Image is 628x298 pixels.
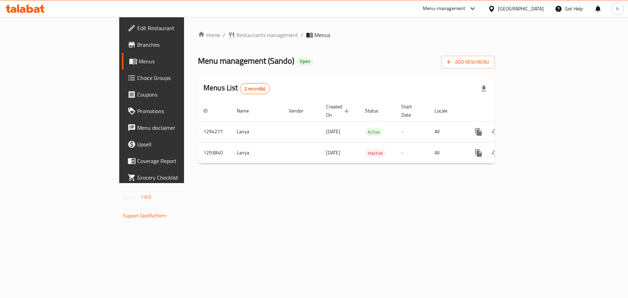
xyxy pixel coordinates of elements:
h2: Menus List [203,83,270,94]
span: Choice Groups [137,74,219,82]
span: Name [237,107,258,115]
span: Active [365,128,383,136]
table: enhanced table [198,100,542,164]
a: Menus [122,53,224,70]
a: Restaurants management [228,31,298,39]
span: 1.0.0 [141,192,151,201]
td: - [396,142,429,163]
a: Grocery Checklist [122,169,224,186]
div: Export file [476,80,492,97]
span: Branches [137,40,219,49]
td: Lanya [231,121,283,142]
span: [DATE] [326,127,340,136]
a: Promotions [122,103,224,119]
a: Coupons [122,86,224,103]
span: Menus [314,31,330,39]
span: Version: [123,192,140,201]
button: Add New Menu [441,56,495,69]
td: All [429,121,465,142]
span: Start Date [401,102,421,119]
div: Total records count [240,83,270,94]
span: Status [365,107,387,115]
span: Coupons [137,90,219,99]
th: Actions [465,100,542,121]
a: Choice Groups [122,70,224,86]
button: Change Status [487,124,504,140]
nav: breadcrumb [198,31,495,39]
span: Add New Menu [447,58,489,66]
span: Open [297,58,313,64]
span: Vendor [289,107,312,115]
a: Edit Restaurant [122,20,224,36]
button: more [470,145,487,161]
span: Locale [435,107,456,115]
div: Open [297,57,313,66]
span: Coverage Report [137,157,219,165]
a: Coverage Report [122,153,224,169]
td: - [396,121,429,142]
span: ID [203,107,217,115]
span: Menus [139,57,219,65]
span: Menu disclaimer [137,124,219,132]
li: / [223,31,225,39]
div: [GEOGRAPHIC_DATA] [498,5,544,12]
a: Upsell [122,136,224,153]
a: Branches [122,36,224,53]
span: Grocery Checklist [137,173,219,182]
span: h [616,5,619,12]
button: more [470,124,487,140]
li: / [301,31,303,39]
span: [DATE] [326,148,340,157]
a: Menu disclaimer [122,119,224,136]
span: Edit Restaurant [137,24,219,32]
span: 2 record(s) [240,85,270,92]
span: Get support on: [123,204,155,213]
div: Menu-management [423,4,465,13]
span: Promotions [137,107,219,115]
span: Menu management ( Sando ) [198,53,294,69]
span: Inactive [365,149,386,157]
span: Upsell [137,140,219,148]
button: Change Status [487,145,504,161]
a: Support.OpsPlatform [123,211,167,220]
span: Created On [326,102,351,119]
td: All [429,142,465,163]
span: Restaurants management [236,31,298,39]
td: Lanya [231,142,283,163]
